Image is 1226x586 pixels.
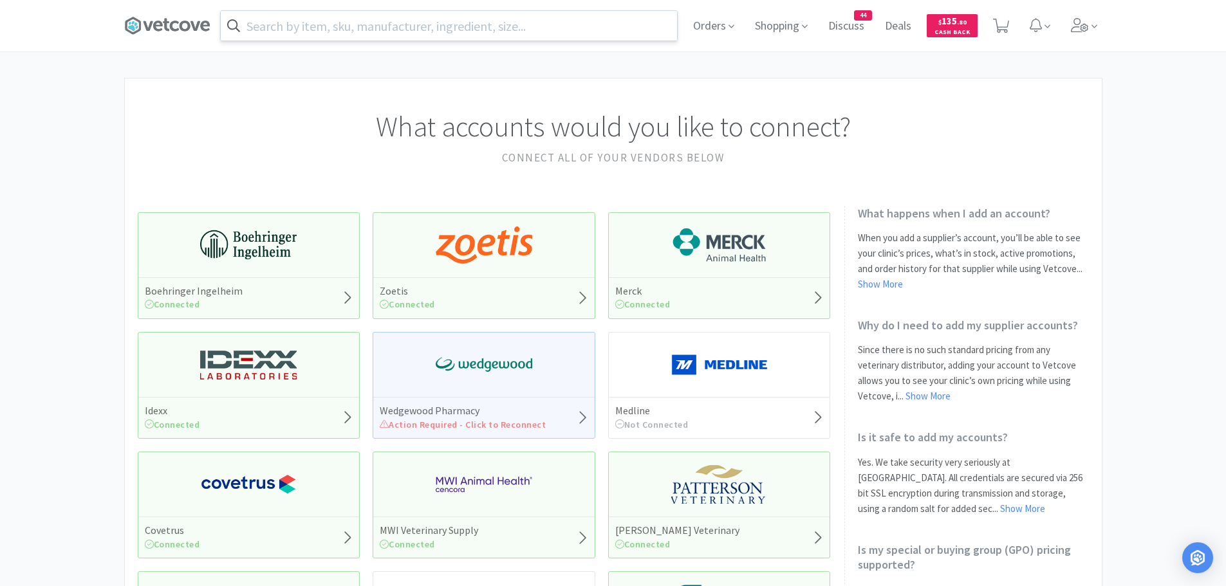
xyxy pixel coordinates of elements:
[221,11,677,41] input: Search by item, sku, manufacturer, ingredient, size...
[380,284,435,298] h5: Zoetis
[380,419,546,430] span: Action Required - Click to Reconnect
[671,226,768,264] img: 6d7abf38e3b8462597f4a2f88dede81e_176.png
[615,538,671,550] span: Connected
[671,465,768,504] img: f5e969b455434c6296c6d81ef179fa71_3.png
[138,104,1089,149] h1: What accounts would you like to connect?
[380,538,435,550] span: Connected
[615,419,689,430] span: Not Connected
[200,465,297,504] img: 77fca1acd8b6420a9015268ca798ef17_1.png
[380,404,546,417] h5: Wedgewood Pharmacy
[145,284,243,298] h5: Boehringer Ingelheim
[858,278,903,290] a: Show More
[380,524,478,537] h5: MWI Veterinary Supply
[145,524,200,537] h5: Covetrus
[927,8,978,43] a: $135.80Cash Back
[1182,542,1213,573] div: Open Intercom Messenger
[823,21,869,32] a: Discuss44
[145,404,200,417] h5: Idexx
[145,419,200,430] span: Connected
[615,524,739,537] h5: [PERSON_NAME] Veterinary
[615,284,671,298] h5: Merck
[858,542,1089,572] h2: Is my special or buying group (GPO) pricing supported?
[938,15,967,27] span: 135
[934,29,970,37] span: Cash Back
[436,226,532,264] img: a673e5ab4e5e497494167fe422e9a3ab.png
[858,430,1089,444] h2: Is it safe to add my accounts?
[671,345,768,384] img: a646391c64b94eb2892348a965bf03f3_134.png
[145,538,200,550] span: Connected
[615,298,671,310] span: Connected
[858,455,1089,517] p: Yes. We take security very seriously at [GEOGRAPHIC_DATA]. All credentials are secured via 256 bi...
[436,465,532,504] img: f6b2451649754179b5b4e0c70c3f7cb0_2.png
[858,230,1089,292] p: When you add a supplier’s account, you’ll be able to see your clinic’s prices, what’s in stock, a...
[858,342,1089,404] p: Since there is no such standard pricing from any veterinary distributor, adding your account to V...
[858,318,1089,333] h2: Why do I need to add my supplier accounts?
[200,345,297,384] img: 13250b0087d44d67bb1668360c5632f9_13.png
[858,206,1089,221] h2: What happens when I add an account?
[145,298,200,310] span: Connected
[138,149,1089,167] h2: Connect all of your vendors below
[436,345,532,384] img: e40baf8987b14801afb1611fffac9ca4_8.png
[1000,502,1045,515] a: Show More
[938,18,942,26] span: $
[906,390,951,402] a: Show More
[957,18,967,26] span: . 80
[200,226,297,264] img: 730db3968b864e76bcafd0174db25112_22.png
[855,11,871,20] span: 44
[615,404,689,417] h5: Medline
[880,21,916,32] a: Deals
[380,298,435,310] span: Connected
